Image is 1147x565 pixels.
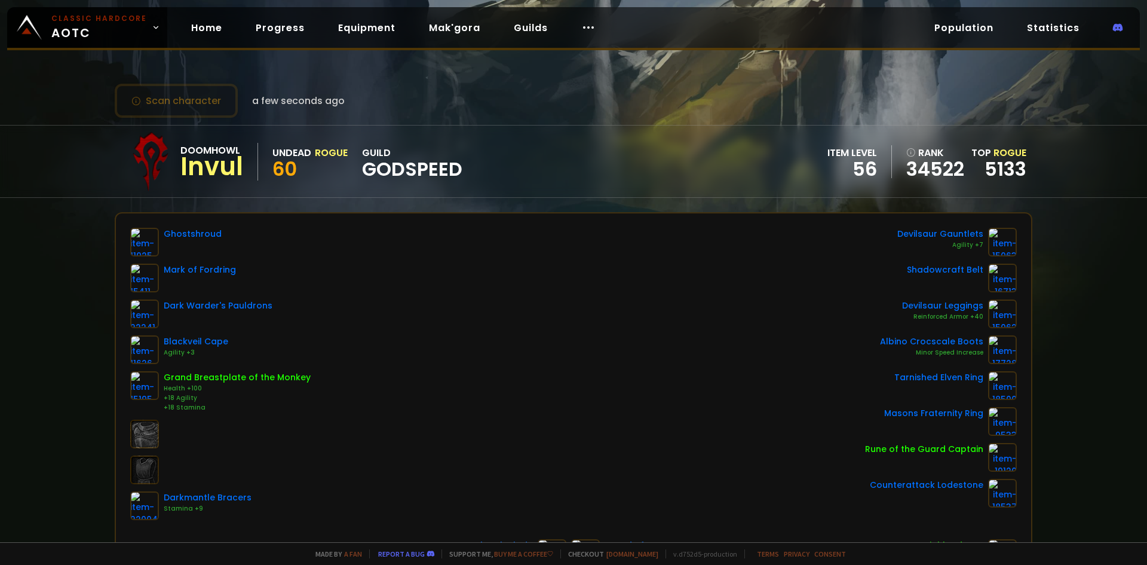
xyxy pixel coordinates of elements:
small: Classic Hardcore [51,13,147,24]
span: Checkout [560,549,658,558]
div: item level [827,145,877,160]
img: item-18500 [988,371,1017,400]
a: Population [925,16,1003,40]
div: Agility +7 [897,240,983,250]
div: Undead [272,145,311,160]
div: Blackveil Cape [164,335,228,348]
img: item-16713 [988,264,1017,292]
span: Support me, [441,549,553,558]
div: Invul [180,158,243,176]
span: Made by [308,549,362,558]
img: item-15195 [130,371,159,400]
img: item-15411 [130,264,159,292]
div: Health +100 [164,384,311,393]
span: AOTC [51,13,147,42]
img: item-22241 [130,300,159,328]
div: Rune of the Guard Captain [865,443,983,456]
img: item-19120 [988,443,1017,472]
div: Rogue [315,145,348,160]
div: Masons Fraternity Ring [884,407,983,420]
img: item-15063 [988,228,1017,256]
div: Counterattack Lodestone [870,479,983,491]
div: Mark of Fordring [164,264,236,276]
a: Buy me a coffee [494,549,553,558]
div: Grand Breastplate of the Monkey [164,371,311,384]
a: Report a bug [378,549,425,558]
div: Minor Speed Increase [880,348,983,358]
a: Progress [246,16,314,40]
div: Ghostshroud [164,228,222,240]
div: Albino Crocscale Boots [880,335,983,348]
div: Stamina +9 [164,504,252,514]
a: Home [182,16,232,40]
a: Mak'gora [419,16,490,40]
a: Classic HardcoreAOTC [7,7,167,48]
img: item-11925 [130,228,159,256]
div: Tarnished Elven Ring [894,371,983,384]
div: Thrash Blade [475,539,533,552]
div: Doomhowl [180,143,243,158]
img: item-9533 [988,407,1017,436]
a: Terms [757,549,779,558]
a: Privacy [784,549,809,558]
img: item-22004 [130,491,159,520]
div: 56 [827,160,877,178]
a: Consent [814,549,846,558]
div: +18 Agility [164,393,311,403]
div: rank [906,145,964,160]
img: item-17728 [988,335,1017,364]
a: [DOMAIN_NAME] [606,549,658,558]
div: Reinforced Armor +40 [902,312,983,322]
button: Scan character [115,84,238,118]
div: Devilsaur Leggings [902,300,983,312]
span: v. d752d5 - production [665,549,737,558]
a: Equipment [329,16,405,40]
a: 5133 [985,155,1026,182]
div: +18 Stamina [164,403,311,413]
div: Top [971,145,1026,160]
img: item-15062 [988,300,1017,328]
div: guild [362,145,462,178]
div: Dark Warder's Pauldrons [164,300,272,312]
a: a fan [344,549,362,558]
span: 60 [272,155,297,182]
a: Guilds [504,16,557,40]
div: Devilsaur Gauntlets [897,228,983,240]
div: Shadowcraft Belt [907,264,983,276]
a: Statistics [1017,16,1089,40]
img: item-18537 [988,479,1017,508]
span: godspeed [362,160,462,178]
div: Darkmantle Bracers [164,491,252,504]
span: Rogue [993,146,1026,160]
img: item-11626 [130,335,159,364]
span: a few seconds ago [252,93,345,108]
div: Highland Bow [924,539,983,552]
div: Sword of Omen [605,539,673,552]
div: Agility +3 [164,348,228,358]
a: 34522 [906,160,964,178]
